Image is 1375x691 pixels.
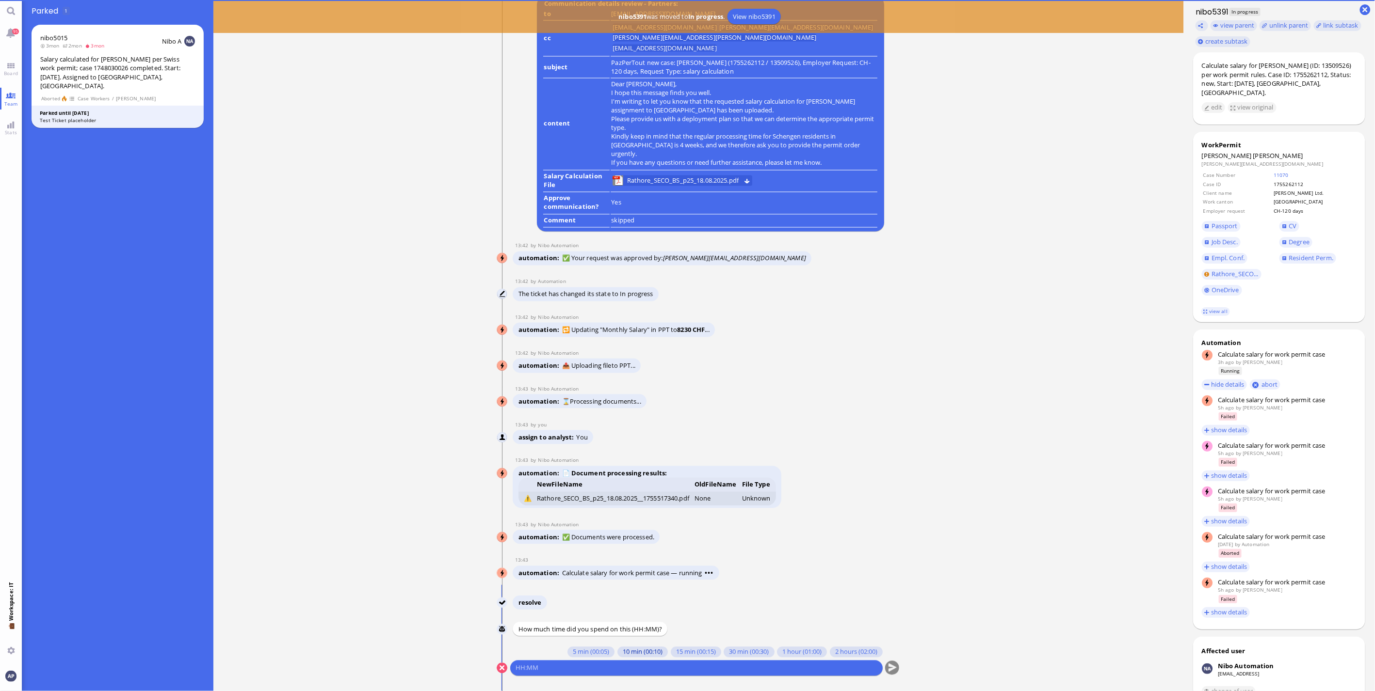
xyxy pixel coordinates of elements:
[1243,495,1283,502] span: jakob.wendel@bluelakelegal.com
[613,175,623,186] img: Rathore_SECO_BS_p25_18.08.2025.pdf
[41,94,60,103] span: Aborted
[518,469,562,478] span: automation
[534,478,692,492] th: NewFileName
[671,647,721,658] button: 15 min (00:15)
[1243,404,1283,411] span: jakob.wendel@bluelakelegal.com
[1229,8,1261,16] span: In progress
[515,278,531,285] span: 13:42
[1202,237,1241,248] a: Job Desc.
[63,42,85,49] span: 2mon
[497,397,508,408] img: Nibo Automation
[1218,487,1357,495] div: Calculate salary for work permit case
[616,12,728,21] span: was moved to .
[1279,221,1300,232] a: CV
[562,569,714,578] span: Calculate salary for work permit case — running
[497,469,508,479] img: Nibo Automation
[613,45,717,52] li: [EMAIL_ADDRESS][DOMAIN_NAME]
[711,569,714,578] span: •
[543,79,610,171] td: content
[40,33,67,42] span: nibo5015
[1219,458,1238,466] span: Failed
[1202,425,1250,436] button: show details
[531,422,538,428] span: by
[562,326,710,334] span: 🔁 Updating "Monthly Salary" in PPT to ...
[7,621,15,643] span: 💼 Workspace: IT
[497,624,507,635] img: Nibo
[12,29,19,34] span: 95
[534,492,692,506] td: Rathore_SECO_BS_p25_18.08.2025__1755517340.pdf
[1279,237,1312,248] a: Degree
[77,94,110,103] span: Case Workers
[1274,172,1289,178] a: 11070
[515,350,531,357] span: 13:42
[515,422,531,428] span: 13:43
[543,58,610,79] td: subject
[1218,395,1357,404] div: Calculate salary for work permit case
[1218,670,1260,677] a: [EMAIL_ADDRESS]
[1203,189,1272,197] td: Client name
[728,9,781,24] a: View nibo5391
[739,492,776,506] td: Unknown
[1235,541,1240,548] span: by
[112,94,114,103] span: /
[1289,221,1297,230] span: CV
[518,569,562,578] span: automation
[1203,207,1272,215] td: Employer request
[515,521,531,528] span: 13:43
[515,557,531,564] span: 13:43
[513,622,667,636] div: How much time did you spend on this (HH:MM)?
[1202,516,1250,527] button: show details
[1219,367,1243,375] span: Running
[1273,198,1356,205] td: [GEOGRAPHIC_DATA]
[677,326,705,334] strong: 8230 CHF
[1212,221,1238,230] span: Passport
[777,647,827,658] button: 1 hour (01:00)
[65,7,67,14] span: 1
[1219,595,1238,603] span: Failed
[2,100,20,107] span: Team
[688,12,723,21] b: In progress
[562,254,806,263] span: ✅ Your request was approved by:
[1211,20,1257,31] button: view parent
[744,177,750,184] button: Download Rathore_SECO_BS_p25_18.08.2025.pdf
[538,242,579,249] span: automation@nibo.ai
[1314,20,1361,31] task-group-action-menu: link subtask
[497,361,508,372] img: Nibo Automation
[516,663,877,674] input: HH:MM
[1203,198,1272,205] td: Work canton
[40,110,195,117] div: Parked until [DATE]
[518,533,562,542] span: automation
[1218,450,1234,456] span: 5h ago
[1228,102,1277,113] button: view original
[562,469,667,478] strong: 📄 Document processing results:
[1202,285,1242,296] a: OneDrive
[497,663,507,674] button: Cancel
[1202,379,1247,390] button: hide details
[1218,661,1274,670] div: Nibo Automation
[1212,269,1259,278] span: Rathore_SECO...
[531,314,538,321] span: by
[1289,253,1334,262] span: Resident Perm.
[518,290,653,298] span: The ticket has changed its state to In progress
[613,175,752,186] lob-view: Rathore_SECO_BS_p25_18.08.2025.pdf
[562,397,641,406] span: ⌛Processing documents...
[497,253,508,264] img: Nibo Automation
[515,457,531,464] span: 13:43
[1236,450,1241,456] span: by
[1,70,20,77] span: Board
[611,89,877,115] p: I hope this message finds you well. I'm writing to let you know that the requested salary calcula...
[692,492,740,506] td: None
[724,647,775,658] button: 30 min (00:30)
[1202,562,1250,572] button: show details
[611,132,877,158] p: Kindly keep in mind that the regular processing time for Schengen residents in [GEOGRAPHIC_DATA] ...
[562,533,655,542] span: ✅ Documents were processed.
[1273,189,1356,197] td: [PERSON_NAME] Ltd.
[1212,237,1238,246] span: Job Desc.
[497,533,508,543] img: Nibo Automation
[497,433,508,443] img: You
[663,254,806,263] i: [PERSON_NAME][EMAIL_ADDRESS][DOMAIN_NAME]
[531,386,538,393] span: by
[1218,495,1234,502] span: 5h ago
[739,478,776,492] th: File Type
[1236,586,1241,593] span: by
